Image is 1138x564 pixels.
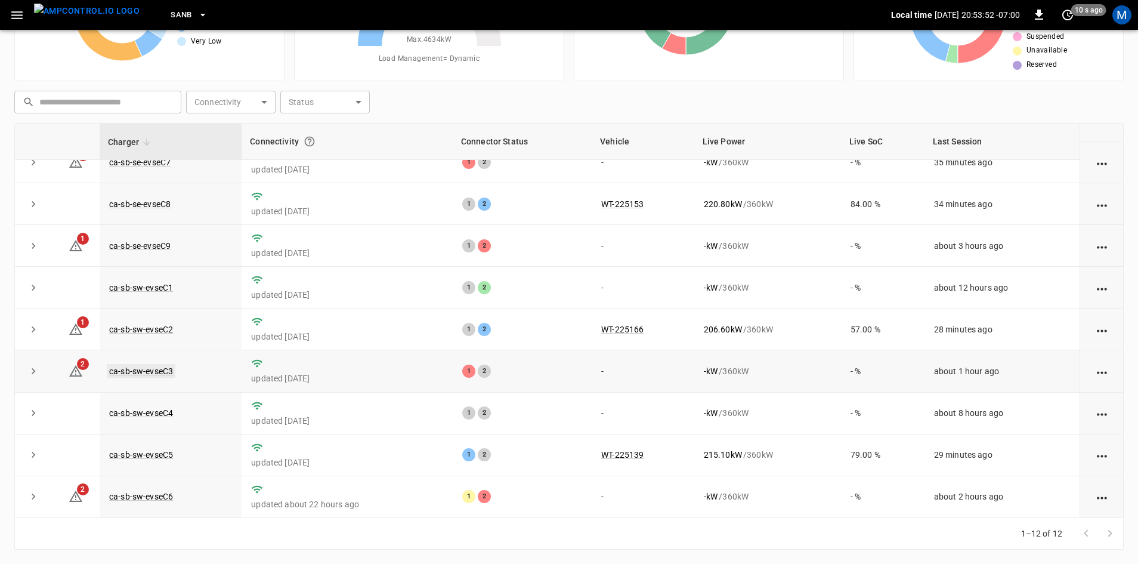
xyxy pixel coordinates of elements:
p: - kW [704,407,718,419]
td: 29 minutes ago [924,434,1080,476]
td: 79.00 % [841,434,924,476]
td: about 8 hours ago [924,393,1080,434]
p: 215.10 kW [704,449,742,461]
div: 1 [462,323,475,336]
button: expand row [24,195,42,213]
p: Local time [891,9,932,21]
span: 2 [77,483,89,495]
p: [DATE] 20:53:52 -07:00 [935,9,1020,21]
div: 1 [462,448,475,461]
div: / 360 kW [704,323,831,335]
a: 1 [69,324,83,334]
td: about 3 hours ago [924,225,1080,267]
td: 57.00 % [841,309,924,350]
p: - kW [704,156,718,168]
span: 10 s ago [1071,4,1106,16]
button: expand row [24,488,42,506]
div: 2 [478,156,491,169]
a: ca-sb-sw-evseC3 [107,364,175,378]
div: 1 [462,198,475,211]
span: 2 [77,358,89,370]
th: Connector Status [453,124,592,160]
span: 1 [77,233,89,245]
span: 1 [77,316,89,328]
a: WT-225166 [601,325,644,334]
div: action cell options [1094,156,1109,168]
div: / 360 kW [704,282,831,294]
span: Reserved [1026,59,1057,71]
a: 2 [69,491,83,501]
p: 1–12 of 12 [1021,528,1063,540]
div: / 360 kW [704,198,831,210]
td: about 2 hours ago [924,476,1080,518]
div: 1 [462,490,475,503]
div: 2 [478,406,491,420]
div: 2 [478,281,491,294]
p: 220.80 kW [704,198,742,210]
p: - kW [704,491,718,503]
a: ca-sb-se-evseC7 [109,158,171,167]
p: - kW [704,282,718,294]
th: Live Power [694,124,841,160]
div: action cell options [1094,449,1109,461]
div: / 360 kW [704,407,831,419]
td: - % [841,225,924,267]
a: WT-225139 [601,450,644,460]
td: - [592,225,694,267]
div: / 360 kW [704,449,831,461]
p: updated about 22 hours ago [251,498,443,510]
div: profile-icon [1112,5,1131,24]
p: updated [DATE] [251,457,443,469]
span: Max. 4634 kW [407,34,452,46]
td: - [592,267,694,309]
a: ca-sb-sw-evseC1 [109,283,173,292]
p: updated [DATE] [251,331,443,343]
p: updated [DATE] [251,372,443,384]
th: Last Session [924,124,1080,160]
p: updated [DATE] [251,415,443,427]
p: - kW [704,240,718,252]
td: - [592,476,694,518]
button: expand row [24,237,42,255]
td: - % [841,267,924,309]
div: 1 [462,239,475,252]
div: 2 [478,323,491,336]
td: 28 minutes ago [924,309,1080,350]
button: SanB [166,4,212,27]
button: expand row [24,279,42,297]
div: / 360 kW [704,491,831,503]
td: - % [841,393,924,434]
td: - % [841,476,924,518]
button: expand row [24,404,42,422]
span: Very Low [191,36,222,48]
a: 3 [69,157,83,167]
span: Load Management = Dynamic [379,53,480,65]
button: set refresh interval [1058,5,1077,24]
td: 84.00 % [841,183,924,225]
div: 1 [462,406,475,420]
div: / 360 kW [704,365,831,377]
div: 1 [462,156,475,169]
div: action cell options [1094,365,1109,377]
div: / 360 kW [704,240,831,252]
td: 34 minutes ago [924,183,1080,225]
div: 2 [478,198,491,211]
div: Connectivity [250,131,444,152]
p: 206.60 kW [704,323,742,335]
a: ca-sb-sw-evseC2 [109,325,173,334]
img: ampcontrol.io logo [34,4,140,19]
button: expand row [24,320,42,338]
td: - % [841,141,924,183]
td: 35 minutes ago [924,141,1080,183]
td: - [592,141,694,183]
a: ca-sb-se-evseC9 [109,241,171,251]
div: action cell options [1094,198,1109,210]
a: 2 [69,366,83,375]
p: updated [DATE] [251,164,443,175]
span: Suspended [1026,31,1065,43]
button: Connection between the charger and our software. [299,131,320,152]
div: action cell options [1094,323,1109,335]
th: Vehicle [592,124,694,160]
p: updated [DATE] [251,247,443,259]
span: Charger [108,135,154,149]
